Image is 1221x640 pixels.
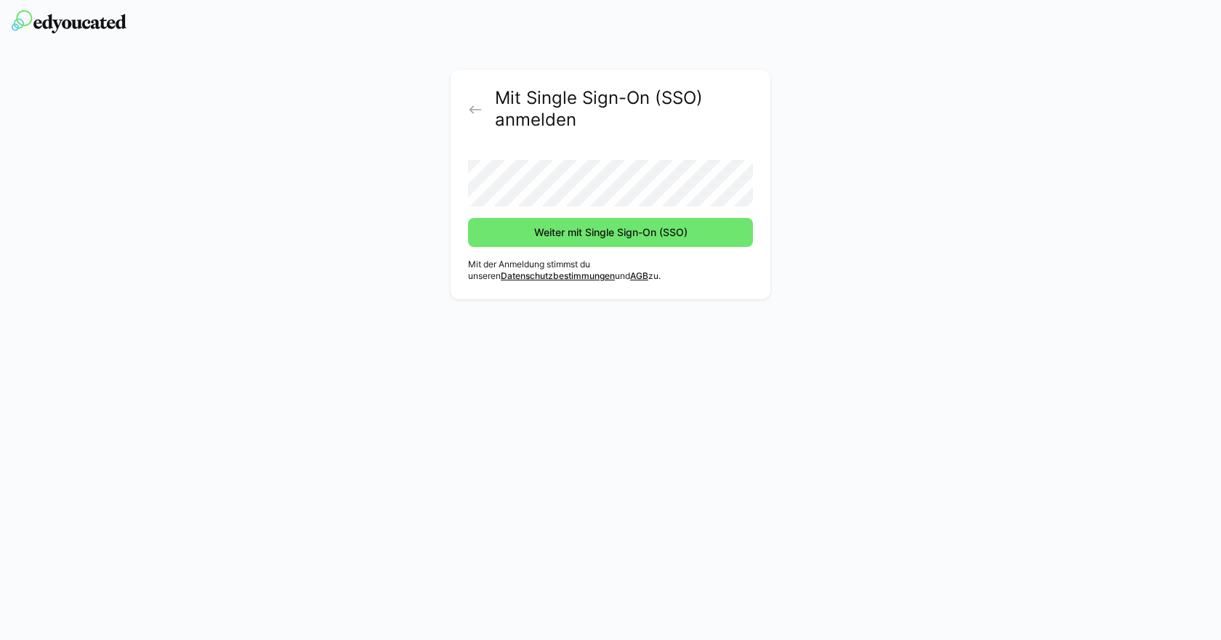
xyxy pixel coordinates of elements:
[468,218,753,247] button: Weiter mit Single Sign-On (SSO)
[495,87,753,131] h2: Mit Single Sign-On (SSO) anmelden
[630,270,648,281] a: AGB
[532,225,690,240] span: Weiter mit Single Sign-On (SSO)
[501,270,615,281] a: Datenschutzbestimmungen
[12,10,126,33] img: edyoucated
[468,259,753,282] p: Mit der Anmeldung stimmst du unseren und zu.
